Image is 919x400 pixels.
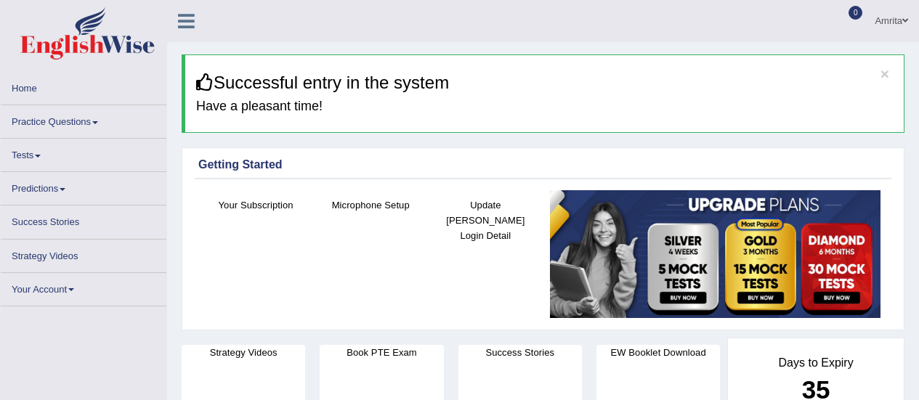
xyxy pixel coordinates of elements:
[320,197,421,213] h4: Microphone Setup
[849,6,863,20] span: 0
[1,240,166,268] a: Strategy Videos
[550,190,880,318] img: small5.jpg
[198,156,888,174] div: Getting Started
[1,72,166,100] a: Home
[1,139,166,167] a: Tests
[1,105,166,134] a: Practice Questions
[1,273,166,301] a: Your Account
[596,345,720,360] h4: EW Booklet Download
[196,99,893,114] h4: Have a pleasant time!
[182,345,305,360] h4: Strategy Videos
[320,345,443,360] h4: Book PTE Exam
[458,345,582,360] h4: Success Stories
[196,73,893,92] h3: Successful entry in the system
[1,172,166,200] a: Predictions
[1,205,166,234] a: Success Stories
[744,356,888,370] h4: Days to Expiry
[880,66,889,81] button: ×
[206,197,306,213] h4: Your Subscription
[435,197,535,243] h4: Update [PERSON_NAME] Login Detail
